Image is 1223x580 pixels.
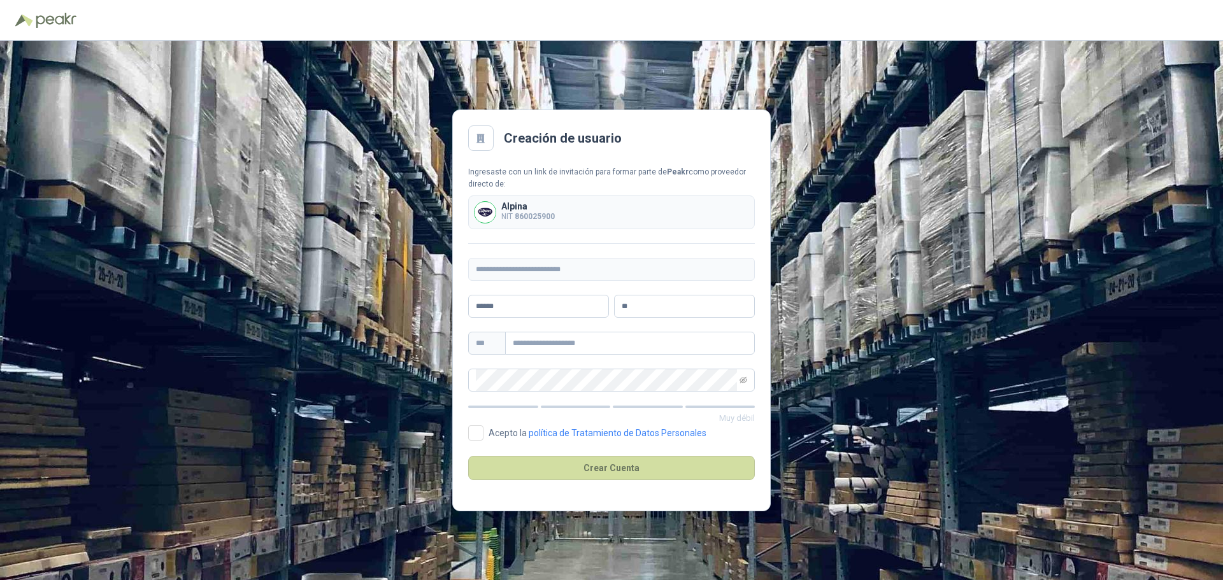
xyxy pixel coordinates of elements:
h2: Creación de usuario [504,129,622,148]
div: Ingresaste con un link de invitación para formar parte de como proveedor directo de: [468,166,755,190]
b: Peakr [667,167,689,176]
b: 860025900 [515,212,555,221]
p: NIT [501,211,555,223]
a: política de Tratamiento de Datos Personales [529,428,706,438]
button: Crear Cuenta [468,456,755,480]
img: Logo [15,14,33,27]
p: Alpina [501,202,555,211]
img: Company Logo [475,202,496,223]
img: Peakr [36,13,76,28]
span: eye-invisible [740,376,747,384]
span: Acepto la [483,428,712,437]
p: Muy débil [468,412,755,425]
